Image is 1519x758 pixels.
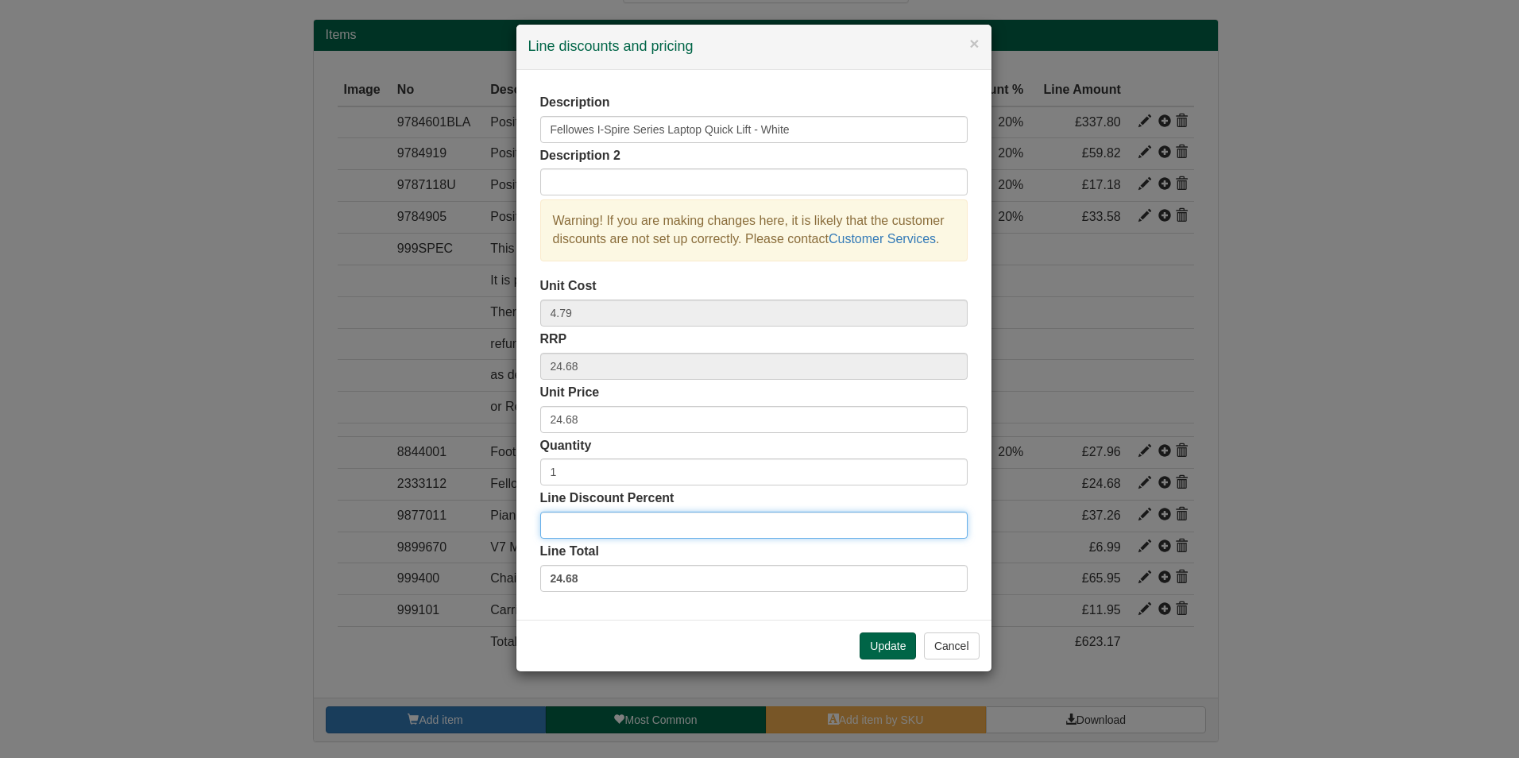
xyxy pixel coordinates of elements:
label: RRP [540,331,567,349]
label: Description 2 [540,147,620,165]
label: Line Discount Percent [540,489,674,508]
button: × [969,35,979,52]
label: Description [540,94,610,112]
div: Warning! If you are making changes here, it is likely that the customer discounts are not set up ... [540,199,968,261]
label: Line Total [540,543,599,561]
button: Update [860,632,916,659]
label: Unit Cost [540,277,597,296]
button: Cancel [924,632,980,659]
label: Quantity [540,437,592,455]
label: 24.68 [540,565,968,592]
label: Unit Price [540,384,600,402]
a: Customer Services [829,232,936,246]
h4: Line discounts and pricing [528,37,980,57]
